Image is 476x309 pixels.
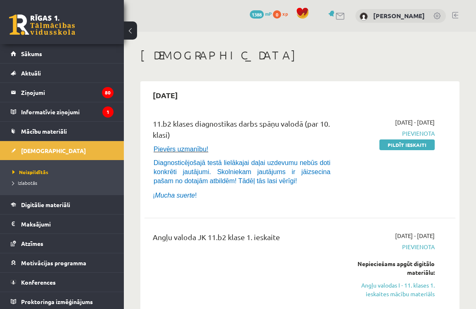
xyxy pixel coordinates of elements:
[154,159,330,184] span: Diagnosticējošajā testā lielākajai daļai uzdevumu nebūs doti konkrēti jautājumi. Skolniekam jautā...
[21,69,41,77] span: Aktuāli
[349,281,435,298] a: Angļu valodas I - 11. klases 1. ieskaites mācību materiāls
[282,10,288,17] span: xp
[11,64,114,83] a: Aktuāli
[395,118,435,127] span: [DATE] - [DATE]
[144,85,186,105] h2: [DATE]
[250,10,272,17] a: 1388 mP
[349,259,435,277] div: Nepieciešams apgūt digitālo materiālu:
[349,129,435,138] span: Pievienota
[21,147,86,154] span: [DEMOGRAPHIC_DATA]
[12,168,116,176] a: Neizpildītās
[12,179,37,186] span: Izlabotās
[11,234,114,253] a: Atzīmes
[11,273,114,292] a: Konferences
[21,298,93,305] span: Proktoringa izmēģinājums
[360,12,368,21] img: Liena Lūsīte
[21,215,114,234] legend: Maksājumi
[11,102,114,121] a: Informatīvie ziņojumi1
[395,231,435,240] span: [DATE] - [DATE]
[9,14,75,35] a: Rīgas 1. Tālmācības vidusskola
[11,253,114,272] a: Motivācijas programma
[21,127,67,135] span: Mācību materiāli
[153,118,336,144] div: 11.b2 klases diagnostikas darbs spāņu valodā (par 10. klasi)
[21,278,56,286] span: Konferences
[373,12,425,20] a: [PERSON_NAME]
[11,141,114,160] a: [DEMOGRAPHIC_DATA]
[154,146,208,153] span: Pievērs uzmanību!
[11,122,114,141] a: Mācību materiāli
[21,102,114,121] legend: Informatīvie ziņojumi
[11,195,114,214] a: Digitālie materiāli
[379,139,435,150] a: Pildīt ieskaiti
[153,231,336,247] div: Angļu valoda JK 11.b2 klase 1. ieskaite
[273,10,292,17] a: 0 xp
[21,50,42,57] span: Sākums
[140,48,459,62] h1: [DEMOGRAPHIC_DATA]
[153,192,197,199] span: ¡ !
[11,44,114,63] a: Sākums
[155,192,195,199] i: Mucha suerte
[12,179,116,186] a: Izlabotās
[21,259,86,267] span: Motivācijas programma
[21,240,43,247] span: Atzīmes
[250,10,264,19] span: 1388
[265,10,272,17] span: mP
[11,215,114,234] a: Maksājumi
[102,87,114,98] i: 80
[273,10,281,19] span: 0
[102,106,114,118] i: 1
[349,243,435,251] span: Pievienota
[12,169,48,175] span: Neizpildītās
[11,83,114,102] a: Ziņojumi80
[21,201,70,208] span: Digitālie materiāli
[21,83,114,102] legend: Ziņojumi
